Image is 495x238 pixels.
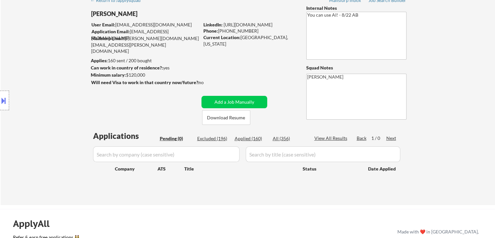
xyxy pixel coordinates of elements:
[203,34,296,47] div: [GEOGRAPHIC_DATA], [US_STATE]
[13,218,57,229] div: ApplyAll
[314,135,349,141] div: View All Results
[202,110,250,125] button: Download Resume
[306,5,406,11] div: Internal Notes
[235,135,267,142] div: Applied (160)
[371,135,386,141] div: 1 / 0
[91,65,197,71] div: yes
[203,22,223,27] strong: LinkedIn:
[158,166,184,172] div: ATS
[357,135,367,141] div: Back
[91,57,199,64] div: 160 sent / 200 bought
[199,79,217,86] div: no
[91,35,199,54] div: [PERSON_NAME][DOMAIN_NAME][EMAIL_ADDRESS][PERSON_NAME][DOMAIN_NAME]
[91,36,125,41] strong: Mailslurp Email:
[160,135,192,142] div: Pending (0)
[386,135,397,141] div: Next
[184,166,296,172] div: Title
[91,22,199,28] div: [EMAIL_ADDRESS][DOMAIN_NAME]
[91,65,163,70] strong: Can work in country of residence?:
[203,35,241,40] strong: Current Location:
[91,22,115,27] strong: User Email:
[115,166,158,172] div: Company
[91,72,199,78] div: $120,000
[91,29,130,34] strong: Application Email:
[93,132,158,140] div: Applications
[306,65,406,71] div: Squad Notes
[273,135,305,142] div: All (356)
[368,166,397,172] div: Date Applied
[224,22,272,27] a: [URL][DOMAIN_NAME]
[93,146,240,162] input: Search by company (case sensitive)
[91,28,199,41] div: [EMAIL_ADDRESS][DOMAIN_NAME]
[203,28,296,34] div: [PHONE_NUMBER]
[303,163,359,174] div: Status
[197,135,230,142] div: Excluded (196)
[246,146,400,162] input: Search by title (case sensitive)
[91,80,199,85] strong: Will need Visa to work in that country now/future?:
[91,10,225,18] div: [PERSON_NAME]
[201,96,267,108] button: Add a Job Manually
[203,28,218,34] strong: Phone:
